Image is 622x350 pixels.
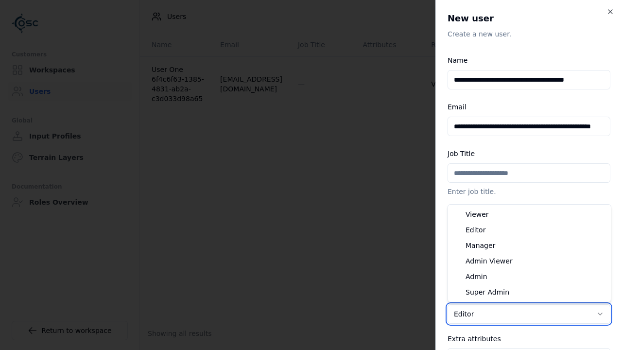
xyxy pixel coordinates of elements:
span: Admin Viewer [466,256,513,266]
span: Admin [466,272,487,281]
span: Manager [466,241,495,250]
span: Super Admin [466,287,509,297]
span: Editor [466,225,485,235]
span: Viewer [466,210,489,219]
